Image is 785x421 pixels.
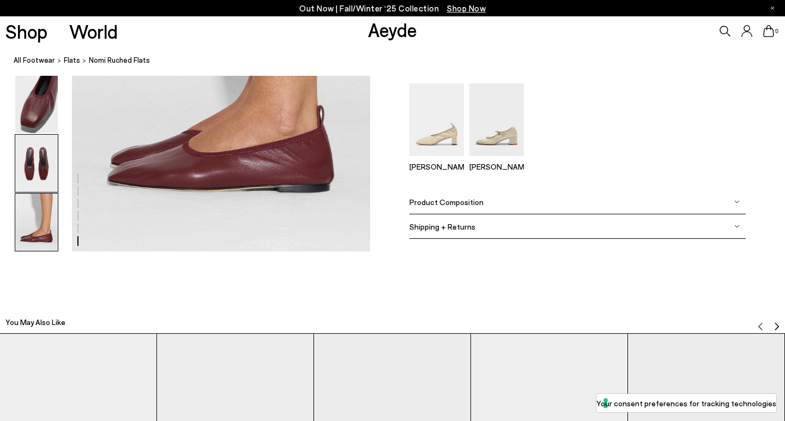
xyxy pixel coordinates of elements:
button: Previous slide [756,314,765,330]
span: Product Composition [409,197,484,207]
a: flats [64,55,80,66]
label: Your consent preferences for tracking technologies [596,398,776,409]
img: svg%3E [734,199,740,205]
img: svg%3E [734,224,740,229]
img: Narissa Ruched Pumps [409,83,464,156]
img: Nomi Ruched Flats - Image 4 [15,76,58,133]
a: Shop [5,22,47,41]
a: Aline Leather Mary-Jane Pumps [PERSON_NAME] [469,148,524,171]
img: Aline Leather Mary-Jane Pumps [469,83,524,156]
span: flats [64,56,80,64]
span: 0 [774,28,780,34]
span: Nomi Ruched Flats [89,55,150,66]
nav: breadcrumb [14,46,785,76]
p: [PERSON_NAME] [409,162,464,171]
img: Nomi Ruched Flats - Image 6 [15,194,58,251]
a: 0 [763,25,774,37]
button: Your consent preferences for tracking technologies [596,394,776,412]
a: All Footwear [14,55,55,66]
p: [PERSON_NAME] [469,162,524,171]
h2: You May Also Like [5,317,65,328]
span: Shipping + Returns [409,222,475,231]
img: Nomi Ruched Flats - Image 5 [15,135,58,192]
a: Aeyde [368,18,417,41]
img: svg%3E [756,322,765,330]
p: Out Now | Fall/Winter ‘25 Collection [299,2,486,15]
button: Next slide [772,314,781,330]
a: Narissa Ruched Pumps [PERSON_NAME] [409,148,464,171]
span: Navigate to /collections/new-in [447,3,486,13]
a: World [69,22,118,41]
img: svg%3E [772,322,781,330]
